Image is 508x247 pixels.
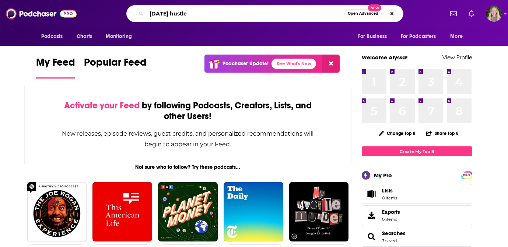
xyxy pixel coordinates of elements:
span: Popular Feed [84,56,147,73]
span: Open Advanced [348,12,378,15]
a: 3 saved [382,238,397,243]
span: Lists [382,187,397,194]
div: Search podcasts, credits, & more... [126,5,403,22]
span: Charts [77,31,92,42]
a: Searches [364,232,379,242]
span: Lists [382,187,393,194]
a: See What's New [271,59,316,69]
div: Not sure who to follow? Try these podcasts... [24,164,352,170]
span: Searches [362,227,472,247]
img: The Daily [224,182,283,242]
span: Lists [364,189,379,199]
span: Exports [382,209,400,215]
img: Podchaser - Follow, Share and Rate Podcasts [6,7,77,21]
button: Show profile menu [486,6,502,22]
img: Planet Money [158,182,218,242]
p: Podchaser Update! [223,60,269,67]
button: open menu [396,29,447,44]
input: Search podcasts, credits, & more... [147,8,344,20]
img: My Favorite Murder with Karen Kilgariff and Georgia Hardstark [289,182,349,242]
a: View Profile [442,54,472,61]
a: Show notifications dropdown [447,7,460,20]
span: New [368,4,381,11]
span: 0 items [382,217,400,222]
img: The Joe Rogan Experience [27,182,87,242]
a: Create My Top 8 [362,146,472,156]
a: Show notifications dropdown [466,7,477,20]
span: Exports [364,210,379,220]
span: 0 items [382,195,397,201]
span: For Podcasters [401,31,436,42]
span: Activate your Feed [64,100,140,111]
a: Exports [362,205,472,225]
img: User Profile [486,6,502,22]
button: Share Top 8 [426,126,459,140]
button: open menu [445,29,472,44]
button: Change Top 8 [375,129,420,138]
span: My Feed [36,56,75,73]
button: open menu [353,29,396,44]
a: Welcome Alyssa! [362,54,408,61]
a: Searches [382,230,406,237]
span: More [450,31,463,42]
a: Lists [362,184,472,204]
button: open menu [36,29,73,44]
span: Podcasts [41,31,63,42]
a: Popular Feed [84,56,147,79]
button: open menu [101,29,141,44]
span: Monitoring [106,31,132,42]
button: Open AdvancedNew [344,9,382,18]
a: Charts [72,29,97,44]
div: by following Podcasts, Creators, Lists, and other Users! [62,100,315,122]
span: For Business [358,31,387,42]
a: My Feed [36,56,75,79]
span: Logged in as lauren19365 [486,6,502,22]
img: This American Life [92,182,152,242]
a: PRO [462,172,471,178]
div: My Pro [374,172,392,179]
div: New releases, episode reviews, guest credits, and personalized recommendations will begin to appe... [62,128,315,150]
